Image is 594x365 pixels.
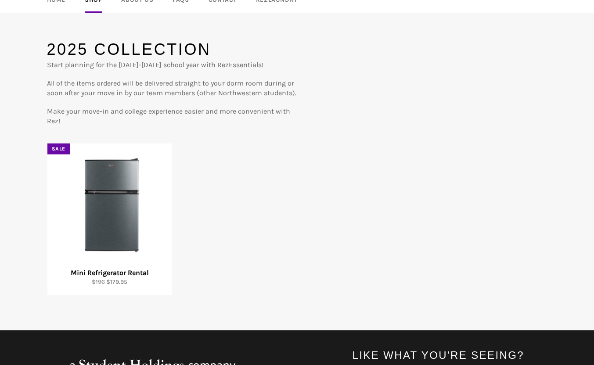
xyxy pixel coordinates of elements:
[92,278,105,286] s: $196
[353,348,547,362] h4: Like what you're seeing?
[47,39,297,61] h1: 2025 Collection
[47,107,297,126] p: Make your move-in and college experience easier and more convenient with Rez!
[53,268,166,278] div: Mini Refrigerator Rental
[53,278,166,286] div: $179.95
[47,143,172,295] a: Mini Refrigerator Rental Mini Refrigerator Rental $196 $179.95
[47,143,70,154] div: Sale
[47,79,297,98] p: All of the items ordered will be delivered straight to your dorm room during or soon after your m...
[47,60,297,70] p: Start planning for the [DATE]-[DATE] school year with RezEssentials!
[58,155,161,258] img: Mini Refrigerator Rental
